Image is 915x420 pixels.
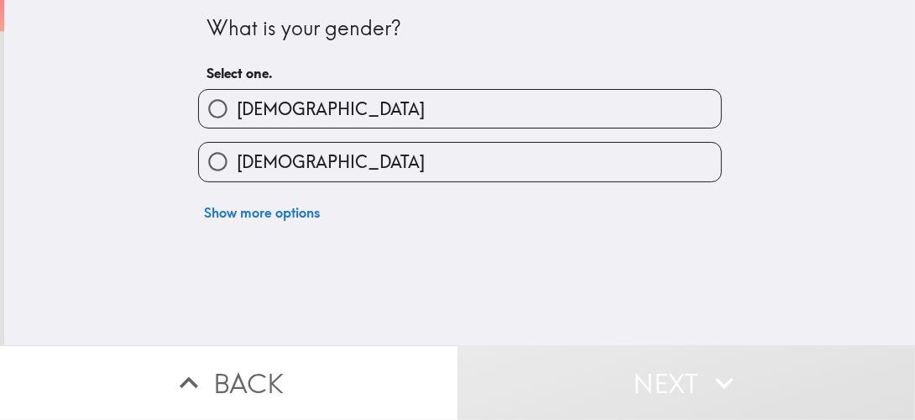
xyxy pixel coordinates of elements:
[237,150,425,174] span: [DEMOGRAPHIC_DATA]
[237,97,425,121] span: [DEMOGRAPHIC_DATA]
[199,90,721,128] button: [DEMOGRAPHIC_DATA]
[207,14,713,43] div: What is your gender?
[199,143,721,181] button: [DEMOGRAPHIC_DATA]
[198,196,327,229] button: Show more options
[457,345,915,420] button: Next
[207,64,713,82] h6: Select one.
